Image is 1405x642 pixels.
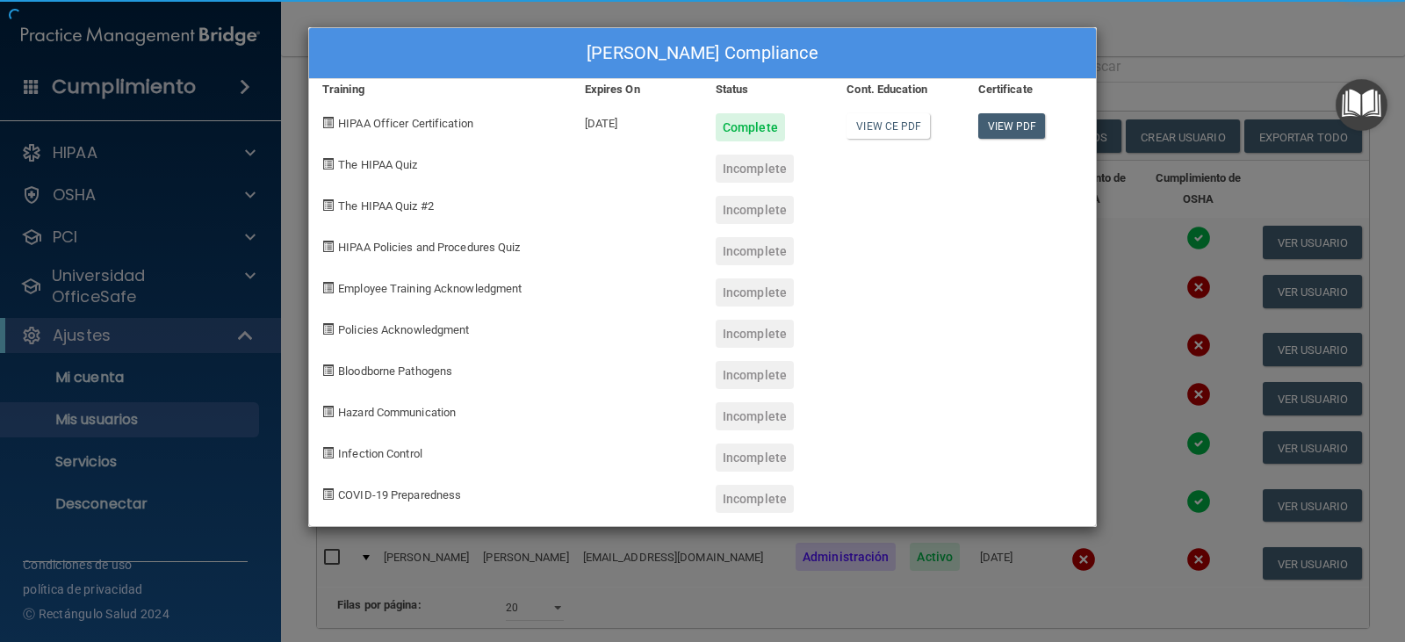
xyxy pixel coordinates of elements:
span: Bloodborne Pathogens [338,364,452,378]
span: HIPAA Policies and Procedures Quiz [338,241,520,254]
button: Centro de recursos abiertos [1336,79,1387,131]
span: Policies Acknowledgment [338,323,469,336]
span: The HIPAA Quiz #2 [338,199,434,213]
div: Expires On [572,79,702,100]
div: Incomplete [716,237,794,265]
span: The HIPAA Quiz [338,158,417,171]
span: Employee Training Acknowledgment [338,282,522,295]
span: HIPAA Officer Certification [338,117,473,130]
span: Hazard Communication [338,406,456,419]
span: Infection Control [338,447,422,460]
div: Incomplete [716,155,794,183]
div: [PERSON_NAME] Compliance [309,28,1096,79]
a: View CE PDF [847,113,930,139]
div: Incomplete [716,402,794,430]
div: Certificate [965,79,1096,100]
a: View PDF [978,113,1046,139]
div: Incomplete [716,320,794,348]
div: [DATE] [572,100,702,141]
div: Incomplete [716,278,794,307]
div: Training [309,79,572,100]
div: Incomplete [716,196,794,224]
div: Incomplete [716,444,794,472]
div: Status [702,79,833,100]
div: Incomplete [716,361,794,389]
div: Cont. Education [833,79,964,100]
div: Complete [716,113,785,141]
span: COVID-19 Preparedness [338,488,461,501]
div: Incomplete [716,485,794,513]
